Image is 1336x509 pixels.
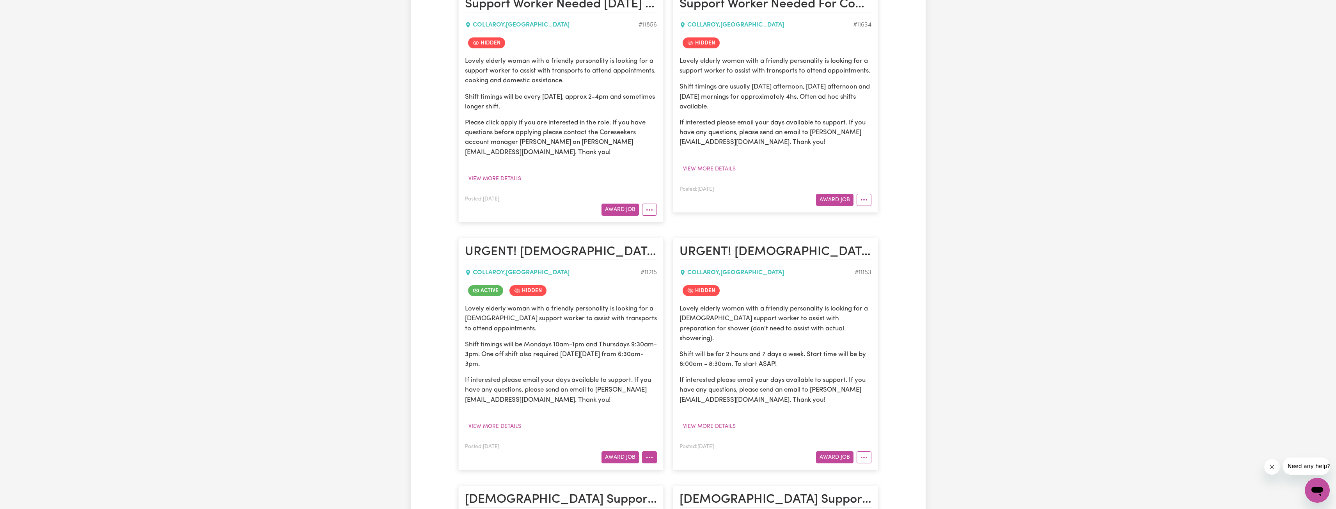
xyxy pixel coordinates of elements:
[680,245,871,260] h2: URGENT! Female Support Worker Needed For Personal Care For 2 Hours And 7days/week - Collaroy, NSW
[680,304,871,343] p: Lovely elderly woman with a friendly personality is looking for a [DEMOGRAPHIC_DATA] support work...
[816,194,853,206] button: Award Job
[855,268,871,277] div: Job ID #11153
[465,20,639,30] div: COLLAROY , [GEOGRAPHIC_DATA]
[680,56,871,76] p: Lovely elderly woman with a friendly personality is looking for a support worker to assist with t...
[857,451,871,463] button: More options
[680,118,871,147] p: If interested please email your days available to support. If you have any questions, please send...
[680,444,714,449] span: Posted: [DATE]
[465,245,657,260] h2: URGENT! Female Support Worker Needed For Community Access - Collaroy, NSW
[465,92,657,112] p: Shift timings will be every [DATE], approx 2-4pm and sometimes longer shift.
[468,285,503,296] span: Job is active
[509,285,546,296] span: Job is hidden
[816,451,853,463] button: Award Job
[465,304,657,333] p: Lovely elderly woman with a friendly personality is looking for a [DEMOGRAPHIC_DATA] support work...
[680,349,871,369] p: Shift will be for 2 hours and 7 days a week. Start time will be by 8:00am - 8:30am. To start ASAP!
[680,420,739,433] button: View more details
[683,37,720,48] span: Job is hidden
[5,5,47,12] span: Need any help?
[640,268,657,277] div: Job ID #11215
[465,340,657,369] p: Shift timings will be Mondays 10am-1pm and Thursdays 9:30am-3pm. One off shift also required [DAT...
[853,20,871,30] div: Job ID #11634
[465,492,657,508] h2: Male Support Worker Needed One Off For Community Access on 31/08 Thursday - Collaroy, NSW
[465,268,640,277] div: COLLAROY , [GEOGRAPHIC_DATA]
[465,444,499,449] span: Posted: [DATE]
[465,173,525,185] button: View more details
[1283,458,1330,475] iframe: Message from company
[680,375,871,405] p: If interested please email your days available to support. If you have any questions, please send...
[857,194,871,206] button: More options
[465,420,525,433] button: View more details
[639,20,657,30] div: Job ID #11856
[642,451,657,463] button: More options
[465,197,499,202] span: Posted: [DATE]
[465,375,657,405] p: If interested please email your days available to support. If you have any questions, please send...
[1305,478,1330,503] iframe: Button to launch messaging window
[680,492,871,508] h2: Female Support Worker Needed For Appointments, Shopping and Light Domestic Assistance For 2 Hours...
[680,187,714,192] span: Posted: [DATE]
[680,82,871,112] p: Shift timings are usually [DATE] afternoon, [DATE] afternoon and [DATE] mornings for approximatel...
[601,204,639,216] button: Award Job
[465,56,657,86] p: Lovely elderly woman with a friendly personality is looking for a support worker to assist with t...
[468,37,505,48] span: Job is hidden
[601,451,639,463] button: Award Job
[1264,459,1280,475] iframe: Close message
[680,20,853,30] div: COLLAROY , [GEOGRAPHIC_DATA]
[683,285,720,296] span: Job is hidden
[642,204,657,216] button: More options
[680,268,855,277] div: COLLAROY , [GEOGRAPHIC_DATA]
[680,163,739,175] button: View more details
[465,118,657,157] p: Please click apply if you are interested in the role. If you have questions before applying pleas...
